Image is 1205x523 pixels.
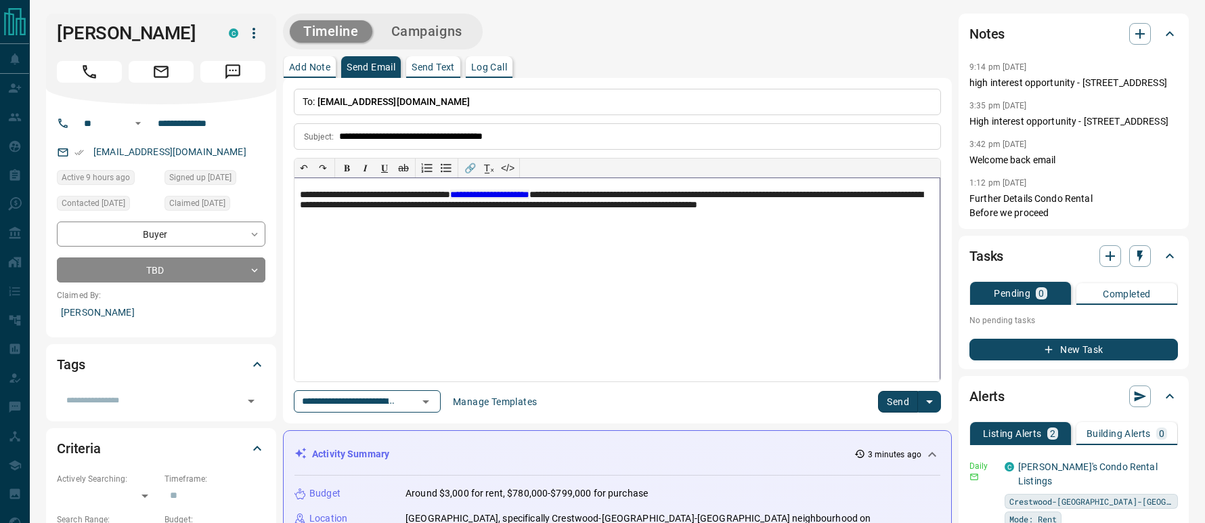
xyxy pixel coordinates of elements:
button: Open [130,115,146,131]
span: Message [200,61,265,83]
a: [PERSON_NAME]'s Condo Rental Listings [1018,461,1158,486]
p: Listing Alerts [983,429,1042,438]
h2: Tasks [969,245,1003,267]
button: New Task [969,339,1178,360]
span: Signed up [DATE] [169,171,232,184]
div: Tags [57,348,265,381]
span: Crestwood-[GEOGRAPHIC_DATA]-[GEOGRAPHIC_DATA] [1009,495,1173,508]
p: Actively Searching: [57,473,158,485]
a: [EMAIL_ADDRESS][DOMAIN_NAME] [93,146,246,157]
div: Sun Aug 03 2025 [57,196,158,215]
span: Email [129,61,194,83]
p: Building Alerts [1087,429,1151,438]
div: split button [878,391,941,413]
button: Open [242,392,261,411]
svg: Email Verified [74,148,84,157]
h2: Notes [969,23,1005,45]
div: Alerts [969,380,1178,413]
h2: Tags [57,354,85,375]
p: 3 minutes ago [868,448,921,461]
button: T̲ₓ [479,159,498,177]
div: Notes [969,18,1178,50]
button: Numbered list [418,159,437,177]
p: Welcome back email [969,153,1178,167]
div: Criteria [57,432,265,465]
p: 1:12 pm [DATE] [969,178,1027,188]
p: High interest opportunity - [STREET_ADDRESS] [969,114,1178,129]
p: Claimed By: [57,289,265,301]
span: [EMAIL_ADDRESS][DOMAIN_NAME] [317,96,470,107]
div: TBD [57,257,265,283]
div: condos.ca [229,28,238,38]
p: Daily [969,460,996,472]
p: Log Call [471,62,507,72]
p: Completed [1103,289,1151,299]
button: Send [878,391,918,413]
p: 2 [1050,429,1055,438]
button: </> [498,159,517,177]
span: Contacted [DATE] [62,196,125,210]
button: Manage Templates [445,391,545,413]
p: 9:14 pm [DATE] [969,62,1027,72]
h2: Alerts [969,385,1005,407]
p: Timeframe: [165,473,265,485]
button: 🔗 [460,159,479,177]
p: [PERSON_NAME] [57,301,265,324]
p: 3:35 pm [DATE] [969,101,1027,110]
p: Add Note [289,62,330,72]
p: To: [294,89,941,115]
button: Campaigns [378,20,476,43]
div: condos.ca [1005,462,1014,472]
button: 𝐁 [337,159,356,177]
p: 3:42 pm [DATE] [969,140,1027,149]
p: Pending [994,289,1030,298]
p: Subject: [304,131,334,143]
p: Budget [309,486,341,501]
div: Activity Summary3 minutes ago [294,442,940,467]
button: ↷ [313,159,332,177]
span: Call [57,61,122,83]
p: Around $3,000 for rent, $780,000-$799,000 for purchase [406,486,648,501]
p: Send Email [347,62,395,72]
button: Open [416,392,435,411]
s: ab [398,163,409,173]
button: 𝑰 [356,159,375,177]
div: Tue Oct 14 2025 [57,170,158,189]
h2: Criteria [57,438,101,459]
h1: [PERSON_NAME] [57,22,209,44]
p: high interest opportunity - [STREET_ADDRESS] [969,76,1178,90]
p: 0 [1159,429,1164,438]
div: Buyer [57,222,265,247]
span: 𝐔 [381,163,388,173]
button: 𝐔 [375,159,394,177]
svg: Email [969,472,979,482]
div: Tasks [969,240,1178,272]
button: Timeline [290,20,372,43]
p: Send Text [412,62,455,72]
p: 0 [1038,289,1044,298]
button: ab [394,159,413,177]
button: Bullet list [437,159,456,177]
button: ↶ [294,159,313,177]
p: Further Details Condo Rental Before we proceed [969,192,1178,220]
p: No pending tasks [969,310,1178,331]
p: Activity Summary [312,447,389,461]
div: Tue May 30 2023 [165,196,265,215]
span: Active 9 hours ago [62,171,130,184]
div: Tue May 30 2023 [165,170,265,189]
span: Claimed [DATE] [169,196,225,210]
